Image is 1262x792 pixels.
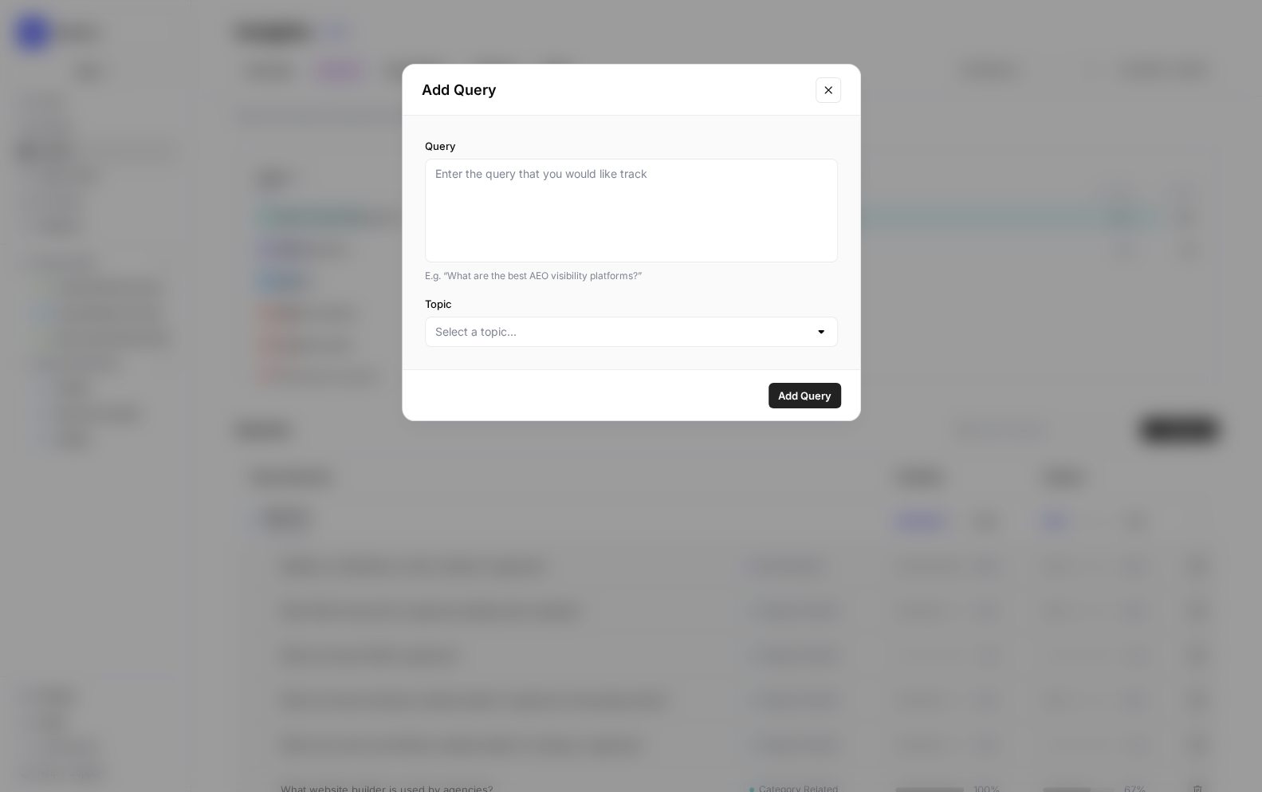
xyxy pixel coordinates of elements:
h2: Add Query [422,79,806,101]
label: Topic [425,296,838,312]
div: E.g. “What are the best AEO visibility platforms?” [425,269,838,283]
button: Add Query [769,383,841,408]
button: Close modal [816,77,841,103]
input: Select a topic... [435,324,808,340]
label: Query [425,138,838,154]
span: Add Query [778,388,832,404]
